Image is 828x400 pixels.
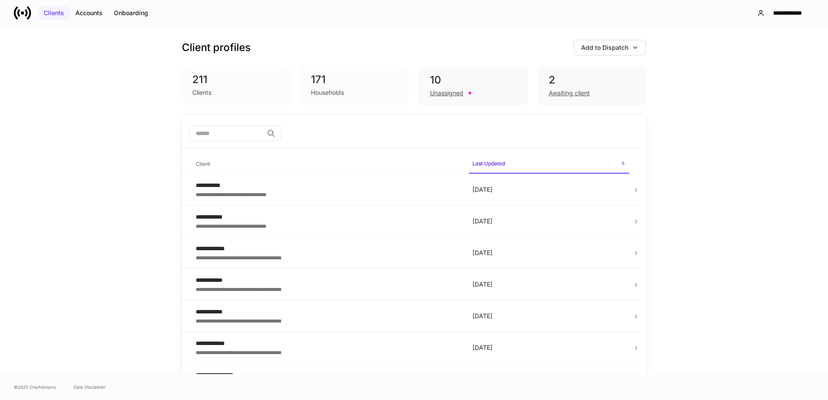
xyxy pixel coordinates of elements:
[472,280,626,289] p: [DATE]
[538,66,646,105] div: 2Awaiting client
[581,43,628,52] div: Add to Dispatch
[469,155,629,174] span: Last Updated
[182,41,251,55] h3: Client profiles
[472,159,505,168] h6: Last Updated
[108,6,154,20] button: Onboarding
[311,73,398,87] div: 171
[192,88,211,97] div: Clients
[472,185,626,194] p: [DATE]
[196,160,210,168] h6: Client
[549,89,590,97] div: Awaiting client
[430,89,463,97] div: Unassigned
[472,312,626,320] p: [DATE]
[419,66,527,105] div: 10Unassigned
[192,155,462,173] span: Client
[311,88,344,97] div: Households
[574,40,646,55] button: Add to Dispatch
[75,9,103,17] div: Accounts
[472,343,626,352] p: [DATE]
[549,73,635,87] div: 2
[74,384,106,390] a: Data Disclaimer
[192,73,280,87] div: 211
[472,217,626,226] p: [DATE]
[14,384,56,390] span: © 2025 OneAdvisory
[70,6,108,20] button: Accounts
[38,6,70,20] button: Clients
[114,9,148,17] div: Onboarding
[472,248,626,257] p: [DATE]
[44,9,64,17] div: Clients
[430,73,517,87] div: 10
